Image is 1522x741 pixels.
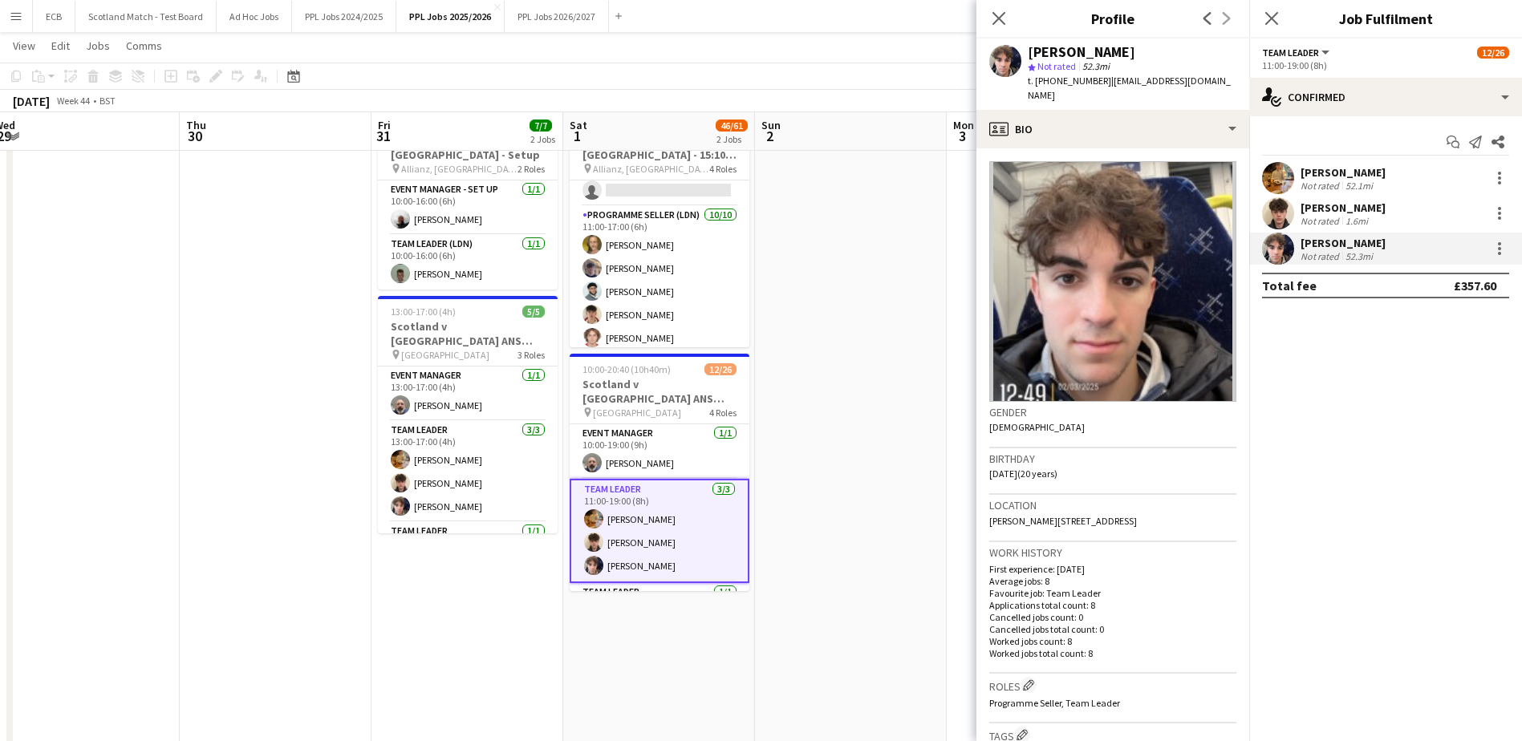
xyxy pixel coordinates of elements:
div: 2 Jobs [716,133,747,145]
span: 3 [951,127,974,145]
button: PPL Jobs 2024/2025 [292,1,396,32]
span: 12/26 [1477,47,1509,59]
span: Allianz, [GEOGRAPHIC_DATA] [401,163,517,175]
p: Worked jobs total count: 8 [989,647,1236,659]
span: Team Leader [1262,47,1319,59]
p: Cancelled jobs count: 0 [989,611,1236,623]
a: Comms [120,35,168,56]
app-card-role: Team Leader3/313:00-17:00 (4h)[PERSON_NAME][PERSON_NAME][PERSON_NAME] [378,421,558,522]
app-card-role: Programme Seller (LDN)10/1011:00-17:00 (6h)[PERSON_NAME][PERSON_NAME][PERSON_NAME][PERSON_NAME][P... [570,206,749,470]
span: Mon [953,118,974,132]
span: Allianz, [GEOGRAPHIC_DATA] [593,163,709,175]
h3: Gender [989,405,1236,419]
span: 10:00-20:40 (10h40m) [582,363,671,375]
div: [PERSON_NAME] [1301,236,1386,250]
h3: Roles [989,677,1236,694]
div: Total fee [1262,277,1317,294]
app-card-role: Event Manager1/113:00-17:00 (4h)[PERSON_NAME] [378,366,558,421]
span: 31 [375,127,391,145]
span: 30 [184,127,206,145]
span: Fri [378,118,391,132]
div: 52.3mi [1342,250,1376,262]
span: 52.3mi [1079,60,1113,72]
app-card-role: Team Leader (LDN)1/110:00-16:00 (6h)[PERSON_NAME] [378,235,558,290]
div: Not rated [1301,215,1342,227]
div: £357.60 [1454,277,1496,294]
span: Not rated [1037,60,1076,72]
p: Worked jobs count: 8 [989,635,1236,647]
div: 1.6mi [1342,215,1371,227]
span: View [13,38,35,53]
p: Favourite job: Team Leader [989,587,1236,599]
app-job-card: 08:00-17:00 (9h)34/35England v Australia - Allianz, [GEOGRAPHIC_DATA] - 15:10 KO Allianz, [GEOGRA... [570,110,749,347]
div: 2 Jobs [530,133,555,145]
span: 3 Roles [517,349,545,361]
a: View [6,35,42,56]
button: PPL Jobs 2025/2026 [396,1,505,32]
span: 2 [759,127,781,145]
span: [DEMOGRAPHIC_DATA] [989,421,1085,433]
app-card-role: Team Leader1/1 [378,522,558,577]
span: 46/61 [716,119,748,132]
span: 4 Roles [709,407,737,419]
h3: Scotland v [GEOGRAPHIC_DATA] ANS 2025- Setup [378,319,558,348]
p: Applications total count: 8 [989,599,1236,611]
h3: Profile [976,8,1249,29]
span: Programme Seller, Team Leader [989,697,1120,709]
div: Not rated [1301,180,1342,192]
p: Cancelled jobs total count: 0 [989,623,1236,635]
span: t. [PHONE_NUMBER] [1028,75,1111,87]
div: 11:00-19:00 (8h) [1262,59,1509,71]
h3: Birthday [989,451,1236,466]
div: BST [99,95,116,107]
app-card-role: Team Leader3/311:00-19:00 (8h)[PERSON_NAME][PERSON_NAME][PERSON_NAME] [570,479,749,583]
span: Week 44 [53,95,93,107]
span: [PERSON_NAME][STREET_ADDRESS] [989,515,1137,527]
span: 2 Roles [517,163,545,175]
span: [GEOGRAPHIC_DATA] [401,349,489,361]
app-job-card: 10:00-20:40 (10h40m)12/26Scotland v [GEOGRAPHIC_DATA] ANS 2025 - 17:40 KO [GEOGRAPHIC_DATA]4 Role... [570,354,749,591]
span: Sun [761,118,781,132]
p: Average jobs: 8 [989,575,1236,587]
div: 52.1mi [1342,180,1376,192]
app-card-role: Team Leader1/1 [570,583,749,638]
button: Scotland Match - Test Board [75,1,217,32]
span: 7/7 [530,119,552,132]
span: 5/5 [522,306,545,318]
img: Crew avatar or photo [989,161,1236,402]
span: 1 [567,127,587,145]
span: Jobs [86,38,110,53]
div: [PERSON_NAME] [1301,165,1386,180]
button: Team Leader [1262,47,1332,59]
app-job-card: 13:00-17:00 (4h)5/5Scotland v [GEOGRAPHIC_DATA] ANS 2025- Setup [GEOGRAPHIC_DATA]3 RolesEvent Man... [378,296,558,533]
app-card-role: Event Manager - Set up1/110:00-16:00 (6h)[PERSON_NAME] [378,180,558,235]
div: [DATE] [13,93,50,109]
div: [PERSON_NAME] [1301,200,1386,215]
button: PPL Jobs 2026/2027 [505,1,609,32]
h3: Work history [989,545,1236,560]
span: 12/26 [704,363,737,375]
button: ECB [33,1,75,32]
div: [PERSON_NAME] [1028,45,1135,59]
span: [GEOGRAPHIC_DATA] [593,407,681,419]
span: | [EMAIL_ADDRESS][DOMAIN_NAME] [1028,75,1231,101]
p: First experience: [DATE] [989,563,1236,575]
a: Jobs [79,35,116,56]
span: Comms [126,38,162,53]
h3: Job Fulfilment [1249,8,1522,29]
app-card-role: Event Manager1/110:00-19:00 (9h)[PERSON_NAME] [570,424,749,479]
span: 4 Roles [709,163,737,175]
a: Edit [45,35,76,56]
span: [DATE] (20 years) [989,468,1057,480]
span: Sat [570,118,587,132]
div: Not rated [1301,250,1342,262]
div: Bio [976,110,1249,148]
h3: Location [989,498,1236,512]
div: Confirmed [1249,78,1522,116]
app-job-card: 10:00-16:00 (6h)2/2England v Australia - Allianz, [GEOGRAPHIC_DATA] - Setup Allianz, [GEOGRAPHIC_... [378,110,558,290]
span: Thu [186,118,206,132]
